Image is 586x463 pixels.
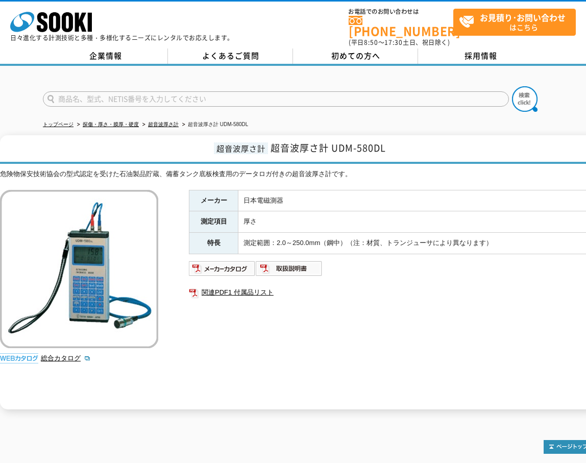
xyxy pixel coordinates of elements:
[41,354,91,362] a: 総合カタログ
[331,50,380,61] span: 初めての方へ
[180,119,248,130] li: 超音波厚さ計 UDM-580DL
[148,121,179,127] a: 超音波厚さ計
[189,233,238,254] th: 特長
[168,48,293,64] a: よくあるご質問
[189,190,238,211] th: メーカー
[349,9,453,15] span: お電話でのお問い合わせは
[364,38,378,47] span: 8:50
[349,16,453,37] a: [PHONE_NUMBER]
[453,9,576,36] a: お見積り･お問い合わせはこちら
[189,260,256,277] img: メーカーカタログ
[293,48,418,64] a: 初めての方へ
[43,48,168,64] a: 企業情報
[459,9,575,35] span: はこちら
[256,267,323,275] a: 取扱説明書
[418,48,543,64] a: 採用情報
[256,260,323,277] img: 取扱説明書
[271,141,386,155] span: 超音波厚さ計 UDM-580DL
[83,121,139,127] a: 探傷・厚さ・膜厚・硬度
[349,38,450,47] span: (平日 ～ 土日、祝日除く)
[43,121,74,127] a: トップページ
[10,35,234,41] p: 日々進化する計測技術と多種・多様化するニーズにレンタルでお応えします。
[384,38,403,47] span: 17:30
[189,267,256,275] a: メーカーカタログ
[512,86,538,112] img: btn_search.png
[43,91,509,107] input: 商品名、型式、NETIS番号を入力してください
[189,211,238,233] th: 測定項目
[480,11,566,23] strong: お見積り･お問い合わせ
[214,142,268,154] span: 超音波厚さ計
